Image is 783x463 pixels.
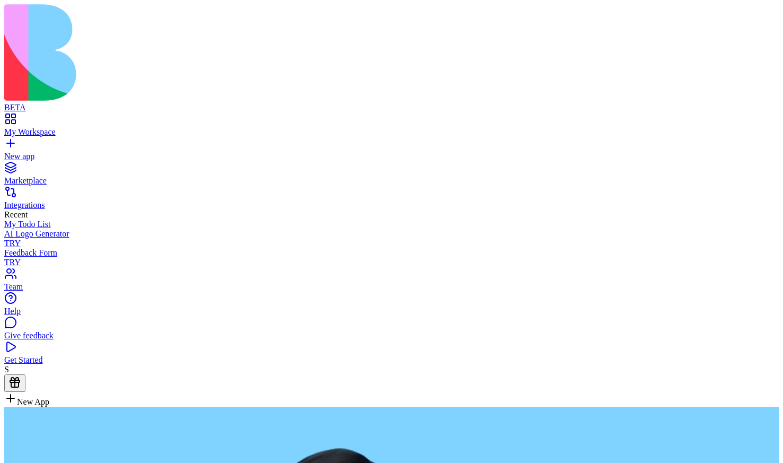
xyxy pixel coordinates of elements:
div: BETA [4,103,779,112]
div: My Workspace [4,127,779,137]
div: Integrations [4,200,779,210]
div: Give feedback [4,331,779,340]
div: New app [4,152,779,161]
a: My Workspace [4,118,779,137]
a: Get Started [4,346,779,365]
div: AI Logo Generator [4,229,779,239]
a: BETA [4,93,779,112]
a: New app [4,142,779,161]
div: TRY [4,239,779,248]
span: S [4,365,9,374]
a: Integrations [4,191,779,210]
a: Marketplace [4,167,779,186]
div: Get Started [4,355,779,365]
div: Help [4,307,779,316]
a: My Todo List [4,220,779,229]
a: Help [4,297,779,316]
span: Recent [4,210,28,219]
div: Feedback Form [4,248,779,258]
a: Give feedback [4,321,779,340]
div: TRY [4,258,779,267]
div: Team [4,282,779,292]
a: Team [4,273,779,292]
a: AI Logo GeneratorTRY [4,229,779,248]
span: New App [17,397,49,406]
img: logo [4,4,430,101]
a: Feedback FormTRY [4,248,779,267]
div: Marketplace [4,176,779,186]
